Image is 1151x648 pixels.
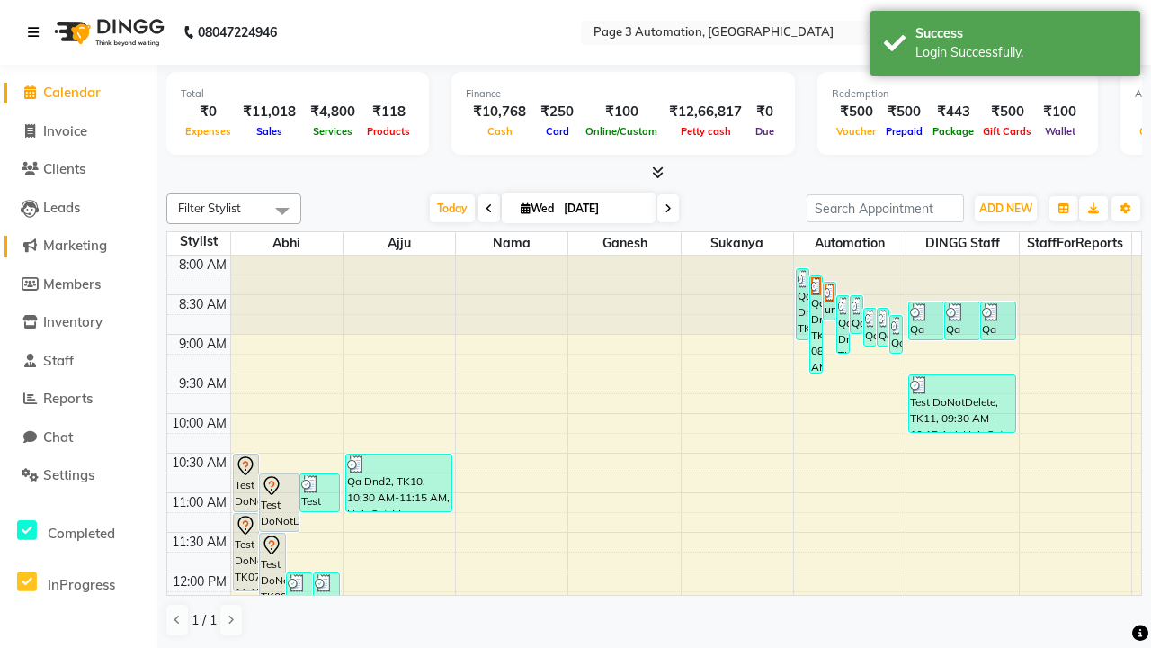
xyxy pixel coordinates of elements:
span: InProgress [48,576,115,593]
div: 9:30 AM [175,374,230,393]
div: Qa Dnd2, TK23, 08:40 AM-09:10 AM, Hair Cut By Expert-Men [864,309,876,346]
span: Reports [43,390,93,407]
span: 1 / 1 [192,611,217,630]
div: Qa Dnd2, TK25, 08:45 AM-09:15 AM, Hair Cut By Expert-Men [890,316,902,353]
div: ₹12,66,817 [662,102,749,122]
span: Sales [252,125,287,138]
a: Members [4,274,153,295]
div: ₹500 [978,102,1036,122]
div: ₹500 [880,102,928,122]
span: Services [308,125,357,138]
div: 11:00 AM [168,493,230,512]
a: Invoice [4,121,153,142]
div: ₹118 [362,102,415,122]
img: logo [46,7,169,58]
div: ₹0 [181,102,236,122]
div: ₹100 [1036,102,1084,122]
span: Abhi [231,232,343,255]
span: Due [751,125,779,138]
span: StaffForReports [1020,232,1131,255]
span: Sukanya [682,232,793,255]
span: Members [43,275,101,292]
a: Staff [4,351,153,372]
div: ₹100 [581,102,662,122]
div: 8:00 AM [175,256,230,274]
span: Settings [43,466,94,483]
div: undefined, TK16, 08:20 AM-08:50 AM, Hair cut Below 12 years (Boy) [824,283,835,319]
a: Leads [4,198,153,219]
span: Invoice [43,122,87,139]
span: Calendar [43,84,101,101]
span: Inventory [43,313,103,330]
div: Qa Dnd2, TK18, 08:30 AM-09:00 AM, Hair cut Below 12 years (Boy) [851,296,862,333]
span: Nama [456,232,567,255]
div: 10:30 AM [168,454,230,472]
div: Test DoNotDelete, TK09, 11:30 AM-12:30 PM, Hair Cut-Women [260,534,285,610]
span: Marketing [43,237,107,254]
div: 11:30 AM [168,533,230,552]
span: Wallet [1040,125,1080,138]
span: Leads [43,199,80,216]
input: Search Appointment [807,194,964,222]
span: Voucher [832,125,880,138]
div: 10:00 AM [168,414,230,433]
div: ₹250 [533,102,581,122]
span: Cash [483,125,517,138]
button: ADD NEW [975,196,1037,221]
span: ADD NEW [979,202,1032,215]
div: ₹11,018 [236,102,303,122]
a: Inventory [4,312,153,333]
span: Completed [48,525,115,542]
div: Qa Dnd2, TK19, 08:35 AM-09:05 AM, Hair Cut By Expert-Men [909,302,943,339]
span: Automation [794,232,906,255]
div: ₹4,800 [303,102,362,122]
span: DINGG Staff [906,232,1018,255]
div: Finance [466,86,781,102]
div: Test DoNotDelete, TK06, 10:30 AM-11:15 AM, Hair Cut-Men [234,454,259,511]
b: 08047224946 [198,7,277,58]
span: Today [430,194,475,222]
div: 8:30 AM [175,295,230,314]
span: Package [928,125,978,138]
span: Chat [43,428,73,445]
span: Products [362,125,415,138]
a: Settings [4,465,153,486]
div: Login Successfully. [915,43,1127,62]
div: Qa Dnd2, TK17, 08:15 AM-09:30 AM, Hair Cut By Expert-Men,Hair Cut-Men [810,276,822,373]
span: Ganesh [568,232,680,255]
div: Qa Dnd2, TK10, 10:30 AM-11:15 AM, Hair Cut-Men [346,454,451,511]
span: Ajju [344,232,455,255]
input: 2025-09-03 [558,195,648,222]
div: Qa Dnd2, TK24, 08:40 AM-09:10 AM, Hair Cut By Expert-Men [878,309,889,346]
span: Prepaid [881,125,927,138]
div: Test DoNotDelete, TK14, 12:00 PM-12:45 PM, Hair Cut-Men [314,573,339,630]
span: Card [541,125,574,138]
span: Online/Custom [581,125,662,138]
div: ₹500 [832,102,880,122]
span: Petty cash [676,125,736,138]
div: Redemption [832,86,1084,102]
span: Clients [43,160,85,177]
span: Filter Stylist [178,201,241,215]
div: Test DoNotDelete, TK07, 11:15 AM-12:15 PM, Hair Cut-Women [234,514,259,590]
a: Reports [4,389,153,409]
div: Qa Dnd2, TK22, 08:10 AM-09:05 AM, Special Hair Wash- Men [797,269,808,339]
div: ₹10,768 [466,102,533,122]
div: ₹0 [749,102,781,122]
a: Calendar [4,83,153,103]
span: Staff [43,352,74,369]
div: 9:00 AM [175,335,230,354]
div: Test DoNotDelete, TK08, 10:45 AM-11:30 AM, Hair Cut-Men [260,474,299,531]
a: Chat [4,427,153,448]
span: Expenses [181,125,236,138]
a: Marketing [4,236,153,256]
div: Test DoNotDelete, TK11, 09:30 AM-10:15 AM, Hair Cut-Men [909,375,1014,432]
span: Wed [516,202,558,215]
div: Test DoNotDelete, TK12, 10:45 AM-11:15 AM, Hair Cut By Expert-Men [300,474,339,511]
div: Qa Dnd2, TK21, 08:35 AM-09:05 AM, Hair cut Below 12 years (Boy) [981,302,1015,339]
a: Clients [4,159,153,180]
div: Total [181,86,415,102]
div: Qa Dnd2, TK26, 08:30 AM-09:15 AM, Hair Cut-Men [837,296,849,353]
div: Success [915,24,1127,43]
div: Qa Dnd2, TK20, 08:35 AM-09:05 AM, Hair Cut By Expert-Men [945,302,979,339]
